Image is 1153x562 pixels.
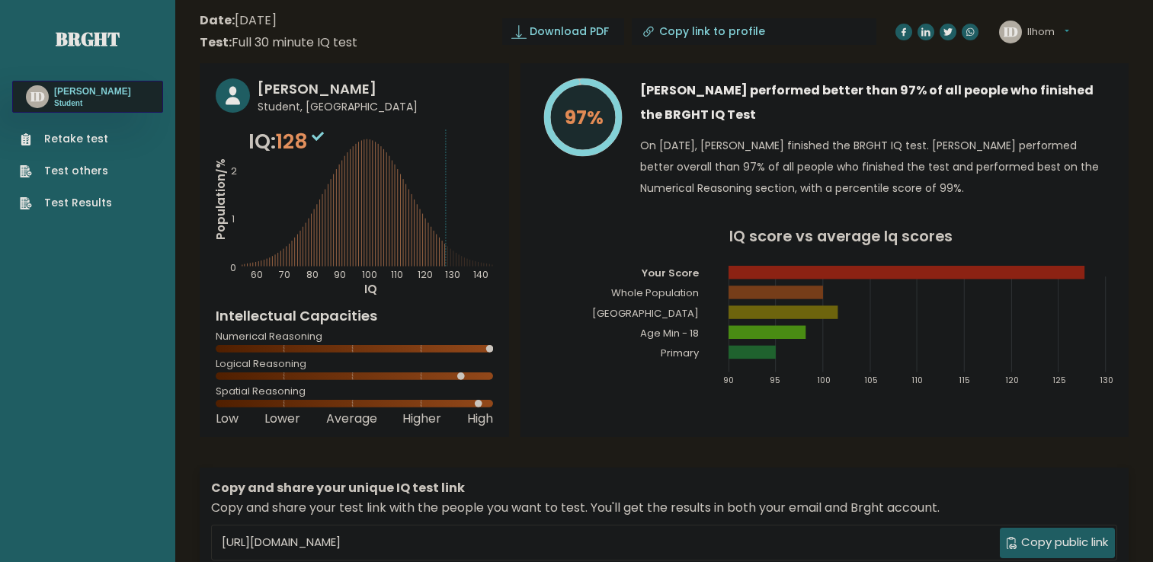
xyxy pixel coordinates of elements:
[216,305,493,326] h4: Intellectual Capacities
[306,268,319,281] tspan: 80
[248,126,328,157] p: IQ:
[1004,22,1018,40] text: ID
[230,261,236,274] tspan: 0
[211,479,1117,497] div: Copy and share your unique IQ test link
[251,268,263,281] tspan: 60
[911,375,923,386] tspan: 110
[1052,375,1066,386] tspan: 125
[200,34,232,51] b: Test:
[1000,528,1115,558] button: Copy public link
[640,326,699,340] tspan: Age Min - 18
[232,212,235,225] tspan: 1
[391,268,403,281] tspan: 110
[216,334,493,340] span: Numerical Reasoning
[216,416,239,422] span: Low
[729,225,953,247] tspan: IQ score vs average Iq scores
[20,163,112,179] a: Test others
[20,195,112,211] a: Test Results
[1027,24,1069,40] button: Ilhom
[864,375,878,386] tspan: 105
[530,24,609,40] span: Download PDF
[334,268,346,281] tspan: 90
[418,268,433,281] tspan: 120
[30,88,45,105] text: ID
[216,361,493,367] span: Logical Reasoning
[641,266,699,280] tspan: Your Score
[200,11,277,30] time: [DATE]
[640,78,1113,127] h3: [PERSON_NAME] performed better than 97% of all people who finished the BRGHT IQ Test
[264,416,300,422] span: Lower
[640,135,1113,199] p: On [DATE], [PERSON_NAME] finished the BRGHT IQ test. [PERSON_NAME] performed better overall than ...
[611,286,699,300] tspan: Whole Population
[54,85,131,97] h3: [PERSON_NAME]
[216,388,493,394] span: Spatial Reasoning
[20,131,112,147] a: Retake test
[362,268,377,281] tspan: 100
[258,99,493,115] span: Student, [GEOGRAPHIC_DATA]
[770,375,781,386] tspan: 95
[258,78,493,99] h3: [PERSON_NAME]
[565,104,604,131] tspan: 97%
[211,499,1117,517] div: Copy and share your test link with the people you want to test. You'll get the results in both yo...
[817,375,831,386] tspan: 100
[661,346,700,360] tspan: Primary
[326,416,377,422] span: Average
[723,375,734,386] tspan: 90
[1021,534,1108,551] span: Copy public link
[467,416,493,422] span: High
[502,18,624,45] a: Download PDF
[473,268,488,281] tspan: 140
[592,305,699,320] tspan: [GEOGRAPHIC_DATA]
[231,164,237,177] tspan: 2
[402,416,441,422] span: Higher
[445,268,460,281] tspan: 130
[213,158,229,240] tspan: Population/%
[959,375,970,386] tspan: 115
[56,27,120,51] a: Brght
[364,282,377,298] tspan: IQ
[1100,375,1113,386] tspan: 130
[200,11,235,29] b: Date:
[1005,375,1019,386] tspan: 120
[54,98,131,109] p: Student
[276,127,328,155] span: 128
[279,268,290,281] tspan: 70
[200,34,357,52] div: Full 30 minute IQ test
